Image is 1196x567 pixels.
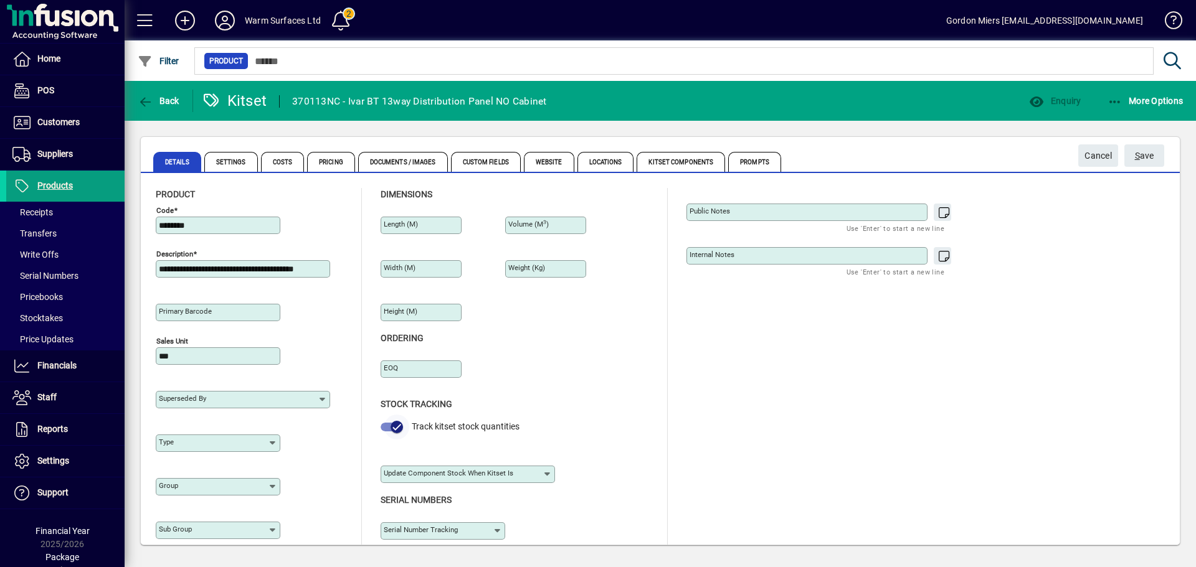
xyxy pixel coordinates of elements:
[12,292,63,302] span: Pricebooks
[135,50,183,72] button: Filter
[6,382,125,413] a: Staff
[690,207,730,215] mat-label: Public Notes
[508,263,545,272] mat-label: Weight (Kg)
[6,265,125,286] a: Serial Numbers
[37,85,54,95] span: POS
[45,552,79,562] span: Package
[12,228,57,238] span: Transfers
[205,9,245,32] button: Profile
[637,152,725,172] span: Kitset Components
[384,469,513,477] mat-label: Update component stock when kitset is
[6,139,125,170] a: Suppliers
[946,11,1143,30] div: Gordon Miers [EMAIL_ADDRESS][DOMAIN_NAME]
[6,329,125,350] a: Price Updates
[156,250,193,258] mat-label: Description
[847,265,944,279] mat-hint: Use 'Enter' to start a new line
[12,313,63,323] span: Stocktakes
[138,96,179,106] span: Back
[728,152,781,172] span: Prompts
[384,263,415,272] mat-label: Width (m)
[135,90,183,112] button: Back
[6,286,125,307] a: Pricebooks
[384,525,458,534] mat-label: Serial Number tracking
[138,56,179,66] span: Filter
[6,477,125,508] a: Support
[412,421,520,431] span: Track kitset stock quantities
[37,456,69,466] span: Settings
[159,438,174,446] mat-label: Type
[159,307,212,316] mat-label: Primary barcode
[12,271,78,281] span: Serial Numbers
[6,446,125,477] a: Settings
[37,180,73,190] span: Products
[6,307,125,329] a: Stocktakes
[37,117,80,127] span: Customers
[6,75,125,106] a: POS
[6,223,125,244] a: Transfers
[1084,146,1112,166] span: Cancel
[381,333,424,343] span: Ordering
[156,337,188,345] mat-label: Sales unit
[202,91,267,111] div: Kitset
[156,206,174,215] mat-label: Code
[1135,146,1154,166] span: ave
[209,55,243,67] span: Product
[358,152,448,172] span: Documents / Images
[384,363,398,372] mat-label: EOQ
[245,11,321,30] div: Warm Surfaces Ltd
[6,202,125,223] a: Receipts
[37,360,77,370] span: Financials
[12,250,59,260] span: Write Offs
[37,149,73,159] span: Suppliers
[307,152,355,172] span: Pricing
[1135,151,1140,161] span: S
[1108,96,1184,106] span: More Options
[204,152,258,172] span: Settings
[6,244,125,265] a: Write Offs
[577,152,634,172] span: Locations
[381,495,452,505] span: Serial Numbers
[125,90,193,112] app-page-header-button: Back
[159,481,178,490] mat-label: Group
[37,424,68,434] span: Reports
[37,392,57,402] span: Staff
[36,526,90,536] span: Financial Year
[12,334,74,344] span: Price Updates
[1156,2,1180,43] a: Knowledge Base
[1078,144,1118,167] button: Cancel
[156,189,195,199] span: Product
[381,399,452,409] span: Stock Tracking
[1124,144,1164,167] button: Save
[381,189,432,199] span: Dimensions
[6,350,125,382] a: Financials
[159,394,206,403] mat-label: Superseded by
[508,220,549,228] mat-label: Volume (m )
[159,525,192,533] mat-label: Sub group
[292,91,547,111] div: 370113NC - Ivar BT 13way Distribution Panel NO Cabinet
[6,107,125,138] a: Customers
[6,44,125,75] a: Home
[153,152,201,172] span: Details
[165,9,205,32] button: Add
[847,221,944,235] mat-hint: Use 'Enter' to start a new line
[37,487,69,497] span: Support
[12,207,53,217] span: Receipts
[690,250,734,259] mat-label: Internal Notes
[451,152,521,172] span: Custom Fields
[543,219,546,225] sup: 3
[384,307,417,316] mat-label: Height (m)
[384,220,418,228] mat-label: Length (m)
[6,414,125,445] a: Reports
[261,152,305,172] span: Costs
[37,54,60,63] span: Home
[1104,90,1187,112] button: More Options
[524,152,574,172] span: Website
